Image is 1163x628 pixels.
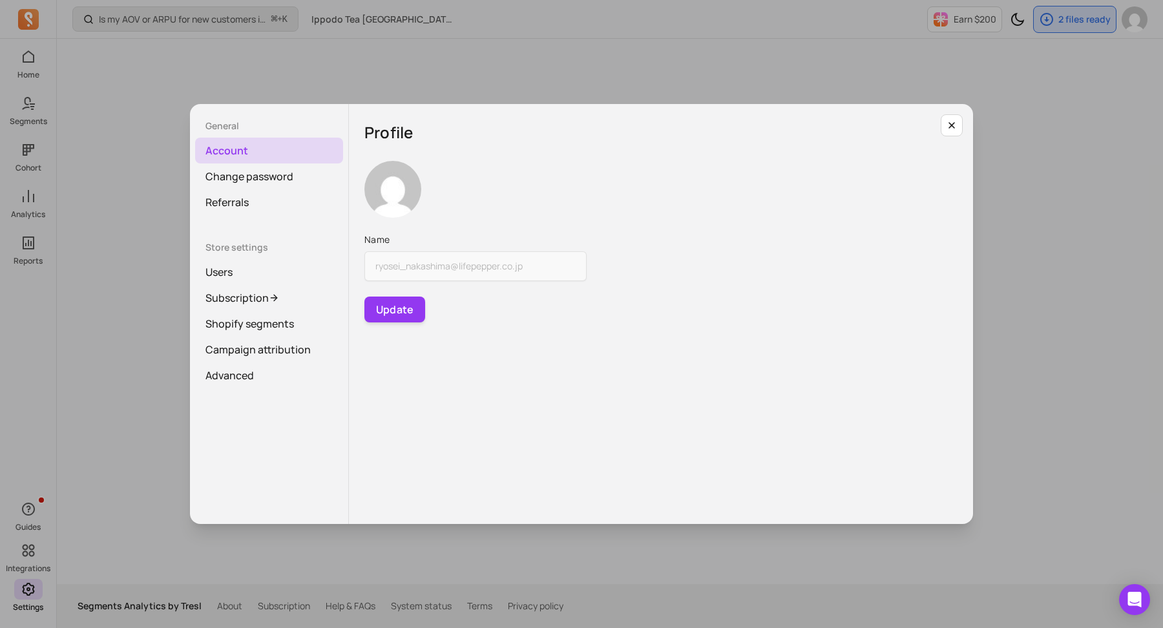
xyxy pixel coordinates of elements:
a: Referrals [195,189,343,215]
a: Subscription [195,285,343,311]
p: Store settings [195,241,343,254]
a: Change password [195,163,343,189]
h5: Profile [364,120,958,145]
label: Name [364,233,587,246]
a: Users [195,259,343,285]
img: profile [364,161,421,218]
a: Campaign attribution [195,337,343,362]
div: Open Intercom Messenger [1119,584,1150,615]
a: Shopify segments [195,311,343,337]
a: Advanced [195,362,343,388]
a: Account [195,138,343,163]
input: Name [364,251,587,281]
button: Update [364,297,425,322]
p: General [195,120,343,132]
